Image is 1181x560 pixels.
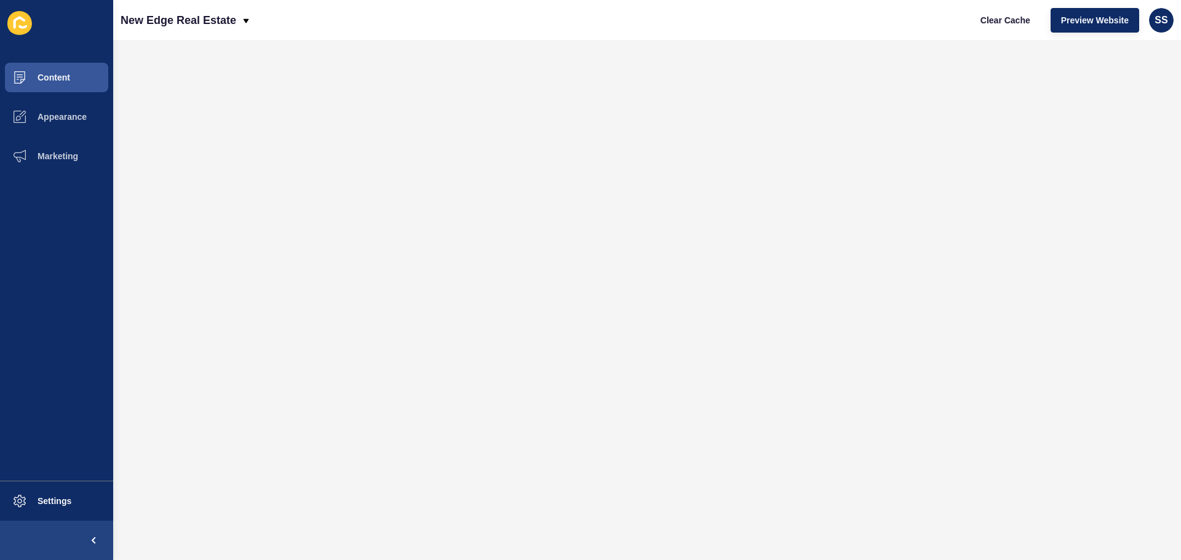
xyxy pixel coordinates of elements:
button: Clear Cache [970,8,1041,33]
button: Preview Website [1051,8,1139,33]
span: SS [1155,14,1167,26]
p: New Edge Real Estate [121,5,236,36]
span: Clear Cache [980,14,1030,26]
span: Preview Website [1061,14,1129,26]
